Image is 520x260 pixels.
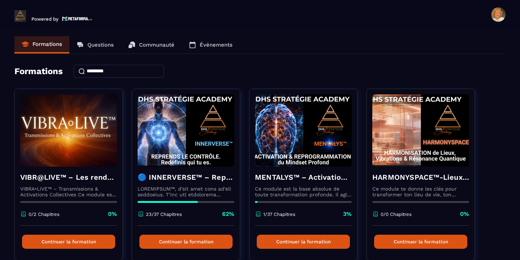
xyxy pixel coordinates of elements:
p: 62% [222,210,234,218]
button: Continuer la formation [374,235,467,249]
h4: 🔵 INNERVERSE™ – Reprogrammation Quantique & Activation du Soi Réel [138,172,234,182]
a: Communauté [121,36,182,54]
a: Questions [69,36,121,54]
p: Ce module est la base absolue de toute transformation profonde. Il agit comme une activation du n... [255,186,352,197]
button: Continuer la formation [139,235,233,249]
img: formation-background [20,94,117,167]
p: Questions [87,42,114,48]
p: Formations [32,41,62,47]
p: 0/2 Chapitres [29,212,60,217]
img: formation-background [372,94,469,167]
button: Continuer la formation [257,235,350,249]
p: 0% [108,210,117,218]
a: Formations [14,36,69,54]
p: VIBRA•LIVE™ – Transmissions & Activations Collectives Ce module est un espace vivant. [PERSON_NAM... [20,186,117,197]
h4: HARMONYSPACE™-Lieux, Vibrations & Résonance Quantique [372,172,469,182]
img: formation-background [138,94,234,167]
h4: MENTALYS™ – Activation & Reprogrammation du Mindset Profond [255,172,352,182]
p: Communauté [139,42,174,48]
img: logo [62,16,92,22]
h4: Formations [14,66,63,76]
h4: VIBR@LIVE™ – Les rendez-vous d’intégration vivante [20,172,117,182]
p: 23/37 Chapitres [146,212,182,217]
a: Événements [182,36,240,54]
img: logo-branding [14,10,26,22]
p: 0% [460,210,469,218]
img: formation-background [255,94,352,167]
p: Powered by [31,16,58,22]
p: LOREMIPSUM™, d’sit amet cons ad’eli seddoeius. T’inc utl etdolorema aliquaeni ad minimveniamqui n... [138,186,234,197]
p: 1/37 Chapitres [263,212,295,217]
p: Événements [200,42,233,48]
button: Continuer la formation [22,235,115,249]
p: 3% [343,210,352,218]
p: Ce module te donne les clés pour transformer ton lieu de vie, ton cabinet ou ton entreprise en un... [372,186,469,197]
p: 0/0 Chapitres [381,212,412,217]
